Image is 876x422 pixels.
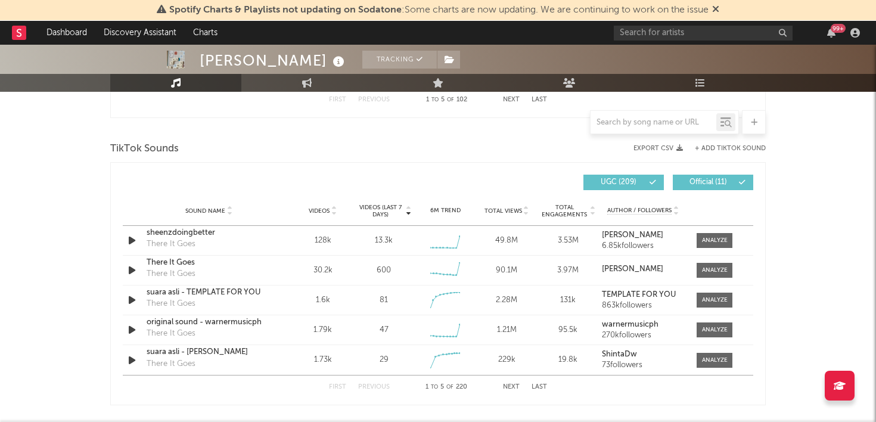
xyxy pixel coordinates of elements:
span: Videos [309,207,330,215]
button: Next [503,384,520,390]
span: Sound Name [185,207,225,215]
span: Spotify Charts & Playlists not updating on Sodatone [169,5,402,15]
span: of [446,384,453,390]
div: 6M Trend [418,206,473,215]
strong: [PERSON_NAME] [602,231,663,239]
a: original sound - warnermusicph [147,316,271,328]
a: warnermusicph [602,321,685,329]
a: Dashboard [38,21,95,45]
div: 229k [479,354,535,366]
strong: warnermusicph [602,321,658,328]
button: First [329,97,346,103]
button: Previous [358,384,390,390]
button: Export CSV [633,145,683,152]
div: 19.8k [540,354,596,366]
span: Author / Followers [607,207,672,215]
div: 81 [380,294,388,306]
div: There It Goes [147,238,195,250]
a: suara asli - [PERSON_NAME] [147,346,271,358]
a: There It Goes [147,257,271,269]
a: Charts [185,21,226,45]
div: 29 [380,354,389,366]
div: 30.2k [295,265,350,277]
div: 270k followers [602,331,685,340]
span: TikTok Sounds [110,142,179,156]
div: There It Goes [147,268,195,280]
span: to [431,97,439,103]
span: : Some charts are now updating. We are continuing to work on the issue [169,5,709,15]
a: Discovery Assistant [95,21,185,45]
button: First [329,384,346,390]
strong: [PERSON_NAME] [602,265,663,273]
div: 2.28M [479,294,535,306]
button: 99+ [827,28,835,38]
div: 1.6k [295,294,350,306]
button: Previous [358,97,390,103]
div: 863k followers [602,302,685,310]
button: Next [503,97,520,103]
a: suara asli - TEMPLATE FOR YOU [147,287,271,299]
div: 1 5 102 [414,93,479,107]
div: 3.53M [540,235,596,247]
span: Dismiss [712,5,719,15]
input: Search for artists [614,26,793,41]
div: 99 + [831,24,846,33]
button: Last [532,97,547,103]
button: Last [532,384,547,390]
div: 3.97M [540,265,596,277]
div: 49.8M [479,235,535,247]
div: 13.3k [375,235,393,247]
div: 1 5 220 [414,380,479,395]
div: 131k [540,294,596,306]
span: Total Views [484,207,522,215]
a: ShintaDw [602,350,685,359]
div: There It Goes [147,298,195,310]
div: 90.1M [479,265,535,277]
span: Videos (last 7 days) [356,204,405,218]
div: 1.21M [479,324,535,336]
button: Official(11) [673,175,753,190]
button: + Add TikTok Sound [695,145,766,152]
input: Search by song name or URL [591,118,716,128]
span: of [447,97,454,103]
div: 1.73k [295,354,350,366]
div: 6.85k followers [602,242,685,250]
strong: TEMPLATE FOR YOU [602,291,676,299]
a: TEMPLATE FOR YOU [602,291,685,299]
div: There It Goes [147,328,195,340]
div: 73 followers [602,361,685,370]
a: [PERSON_NAME] [602,231,685,240]
strong: ShintaDw [602,350,637,358]
span: UGC ( 209 ) [591,179,646,186]
div: 600 [377,265,391,277]
div: 95.5k [540,324,596,336]
div: 128k [295,235,350,247]
a: [PERSON_NAME] [602,265,685,274]
button: Tracking [362,51,437,69]
a: sheenzdoingbetter [147,227,271,239]
button: UGC(209) [583,175,664,190]
div: There It Goes [147,358,195,370]
span: Total Engagements [540,204,589,218]
div: [PERSON_NAME] [200,51,347,70]
div: 1.79k [295,324,350,336]
div: 47 [380,324,389,336]
span: to [431,384,438,390]
button: + Add TikTok Sound [683,145,766,152]
span: Official ( 11 ) [681,179,735,186]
